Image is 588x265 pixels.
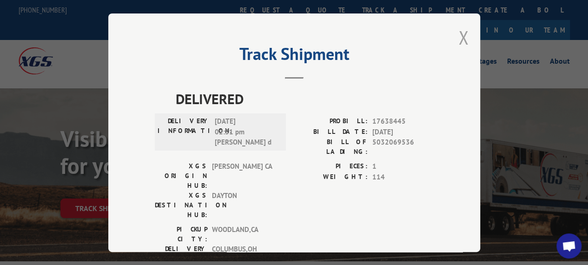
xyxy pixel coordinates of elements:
[155,191,207,220] label: XGS DESTINATION HUB:
[155,225,207,244] label: PICKUP CITY:
[372,126,434,137] span: [DATE]
[294,161,368,172] label: PIECES:
[155,244,207,264] label: DELIVERY CITY:
[372,172,434,182] span: 114
[212,244,275,264] span: COLUMBUS , OH
[155,161,207,191] label: XGS ORIGIN HUB:
[212,191,275,220] span: DAYTON
[294,172,368,182] label: WEIGHT:
[158,116,210,148] label: DELIVERY INFORMATION:
[372,116,434,127] span: 17638445
[458,25,469,50] button: Close modal
[212,225,275,244] span: WOODLAND , CA
[372,161,434,172] span: 1
[215,116,277,148] span: [DATE] 02:31 pm [PERSON_NAME] d
[155,47,434,65] h2: Track Shipment
[556,233,581,258] div: Open chat
[176,88,434,109] span: DELIVERED
[212,161,275,191] span: [PERSON_NAME] CA
[294,116,368,127] label: PROBILL:
[372,137,434,157] span: 5032069536
[294,137,368,157] label: BILL OF LADING:
[294,126,368,137] label: BILL DATE:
